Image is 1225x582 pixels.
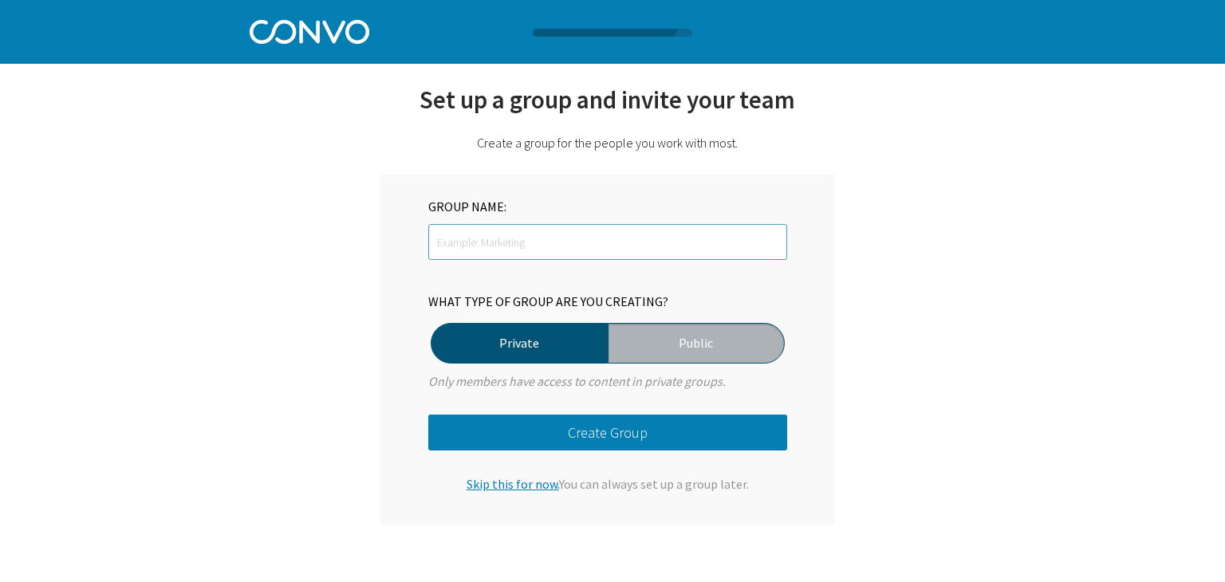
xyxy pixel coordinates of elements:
label: Private [431,323,608,364]
div: WHAT TYPE OF GROUP ARE YOU CREATING? [428,292,787,311]
input: Example: Marketing [428,224,787,260]
div: Set up a group and invite your team [380,84,835,135]
label: Public [608,323,785,364]
div: You can always set up a group later. [428,458,787,494]
div: Create a group for the people you work with most. [380,135,835,151]
button: Create Group [428,415,787,450]
i: Only members have access to content in private groups. [428,373,726,389]
span: Skip this for now. [467,476,559,492]
div: GROUP NAME: [428,197,520,216]
img: Convo Logo [250,16,369,44]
